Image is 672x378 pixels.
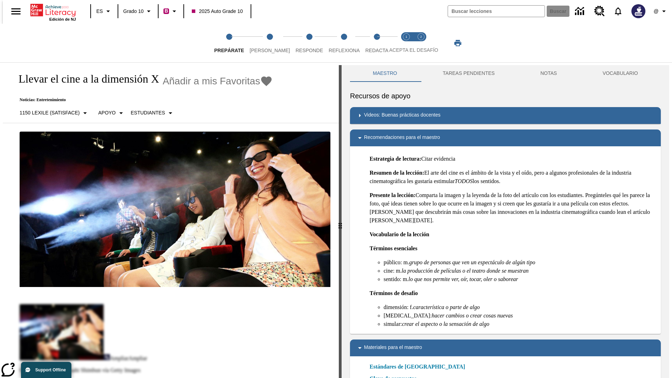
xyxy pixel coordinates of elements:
h6: Recursos de apoyo [350,90,661,101]
button: Tipo de apoyo, Apoyo [96,107,128,119]
button: Maestro [350,65,420,82]
em: TODOS [455,178,472,184]
div: reading [3,65,339,374]
li: sentido: m. [384,275,655,283]
span: B [164,7,168,15]
button: Support Offline [21,362,71,378]
img: Avatar [631,4,645,18]
button: TAREAS PENDIENTES [420,65,518,82]
strong: Vocabulario de la lección [370,231,429,237]
p: Videos: Buenas prácticas docentes [364,111,440,120]
a: Centro de recursos, Se abrirá en una pestaña nueva. [590,2,609,21]
p: Apoyo [98,109,116,117]
p: Comparta la imagen y la leyenda de la foto del artículo con los estudiantes. Pregúnteles qué les ... [370,191,655,225]
button: NOTAS [518,65,580,82]
a: Centro de información [571,2,590,21]
em: crear el aspecto o la sensación de algo [402,321,489,327]
text: 1 [405,35,407,38]
p: 1150 Lexile (Satisface) [20,109,80,117]
span: [PERSON_NAME] [250,48,290,53]
strong: Términos de desafío [370,290,418,296]
button: Lee step 2 of 5 [244,24,295,62]
span: Prepárate [214,48,244,53]
h1: Llevar el cine a la dimensión X [11,72,159,85]
strong: Estrategia de lectura: [370,156,421,162]
button: Acepta el desafío contesta step 2 of 2 [411,24,431,62]
div: Videos: Buenas prácticas docentes [350,107,661,124]
p: Recomendaciones para el maestro [364,134,440,142]
li: simular: [384,320,655,328]
button: VOCABULARIO [580,65,661,82]
div: Pulsa la tecla de intro o la barra espaciadora y luego presiona las flechas de derecha e izquierd... [339,65,342,378]
strong: Resumen de la lección: [370,170,424,176]
button: Añadir a mis Favoritas - Llevar el cine a la dimensión X [163,75,273,87]
em: característica o parte de algo [413,304,479,310]
input: Buscar campo [448,6,545,17]
span: ACEPTA EL DESAFÍO [389,47,438,53]
li: cine: m. [384,267,655,275]
span: Edición de NJ [49,17,76,21]
a: Estándares de [GEOGRAPHIC_DATA] [370,363,469,371]
span: Responde [295,48,323,53]
strong: : [414,192,415,198]
span: Redacta [365,48,388,53]
div: Materiales para el maestro [350,339,661,356]
button: Perfil/Configuración [650,5,672,17]
button: Lenguaje: ES, Selecciona un idioma [93,5,115,17]
button: Redacta step 5 of 5 [360,24,394,62]
div: Recomendaciones para el maestro [350,129,661,146]
button: Responde step 3 of 5 [290,24,329,62]
button: Grado: Grado 10, Elige un grado [120,5,156,17]
em: lo que nos permite ver, oír, tocar, oler o saborear [408,276,518,282]
span: Reflexiona [329,48,360,53]
strong: Términos esenciales [370,245,417,251]
button: Seleccione Lexile, 1150 Lexile (Satisface) [17,107,92,119]
button: Acepta el desafío lee step 1 of 2 [396,24,416,62]
p: El arte del cine es el ámbito de la vista y el oído, pero a algunos profesionales de la industria... [370,169,655,185]
button: Reflexiona step 4 of 5 [323,24,365,62]
p: Materiales para el maestro [364,344,422,352]
strong: Presente la lección [370,192,414,198]
span: Support Offline [35,367,66,372]
p: Noticias: Entretenimiento [11,97,273,103]
span: Grado 10 [123,8,143,15]
span: 2025 Auto Grade 10 [192,8,243,15]
img: El panel situado frente a los asientos rocía con agua nebulizada al feliz público en un cine equi... [20,132,330,287]
button: Prepárate step 1 of 5 [209,24,250,62]
button: Boost El color de la clase es rojo violeta. Cambiar el color de la clase. [161,5,181,17]
button: Escoja un nuevo avatar [627,2,650,20]
text: 2 [420,35,422,38]
span: Añadir a mis Favoritas [163,76,260,87]
em: la producción de películas o el teatro donde se muestran [402,268,529,274]
em: grupo de personas que ven un espectáculo de algún tipo [409,259,535,265]
button: Seleccionar estudiante [128,107,177,119]
span: ES [96,8,103,15]
button: Abrir el menú lateral [6,1,26,22]
div: Instructional Panel Tabs [350,65,661,82]
div: Portada [30,2,76,21]
li: [MEDICAL_DATA]: [384,311,655,320]
span: @ [653,8,658,15]
a: Notificaciones [609,2,627,20]
p: Estudiantes [131,109,165,117]
div: activity [342,65,669,378]
em: hacer cambios o crear cosas nuevas [432,313,513,318]
li: público: m. [384,258,655,267]
li: dimensión: f. [384,303,655,311]
p: Citar evidencia [370,155,655,163]
button: Imprimir [447,37,469,49]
